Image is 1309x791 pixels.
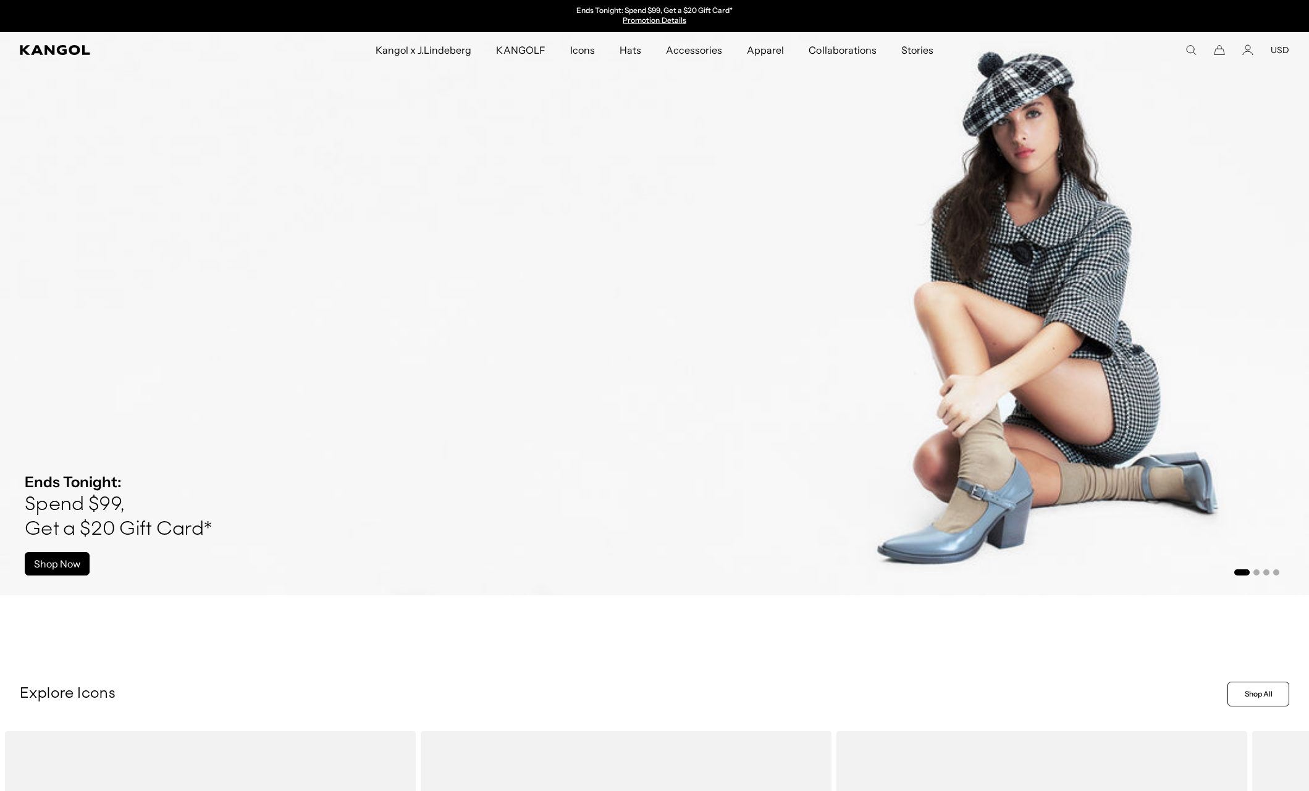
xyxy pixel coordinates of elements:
a: Collaborations [796,32,888,68]
span: KANGOLF [496,32,545,68]
summary: Search here [1185,44,1197,56]
span: Accessories [666,32,722,68]
p: Ends Tonight: Spend $99, Get a $20 Gift Card* [576,6,733,16]
div: Announcement [528,6,782,26]
a: Shop Now [25,552,90,575]
span: Collaborations [809,32,876,68]
button: Go to slide 4 [1273,569,1279,575]
a: Kangol [20,45,249,55]
span: Icons [570,32,595,68]
a: Icons [558,32,607,68]
div: 1 of 2 [528,6,782,26]
a: Shop All [1227,682,1289,706]
a: Account [1242,44,1253,56]
a: Apparel [734,32,796,68]
span: Hats [620,32,641,68]
a: Accessories [654,32,734,68]
button: Go to slide 3 [1263,569,1269,575]
span: Kangol x J.Lindeberg [376,32,472,68]
slideshow-component: Announcement bar [528,6,782,26]
button: USD [1271,44,1289,56]
h4: Get a $20 Gift Card* [25,517,212,542]
a: KANGOLF [484,32,557,68]
p: Explore Icons [20,685,1223,703]
button: Go to slide 1 [1234,569,1250,575]
a: Stories [889,32,946,68]
h4: Spend $99, [25,493,212,517]
strong: Ends Tonight: [25,473,122,491]
a: Kangol x J.Lindeberg [363,32,484,68]
span: Apparel [747,32,784,68]
span: Stories [901,32,933,68]
button: Go to slide 2 [1253,569,1260,575]
a: Promotion Details [623,15,686,25]
a: Hats [607,32,654,68]
button: Cart [1214,44,1225,56]
ul: Select a slide to show [1233,567,1279,577]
